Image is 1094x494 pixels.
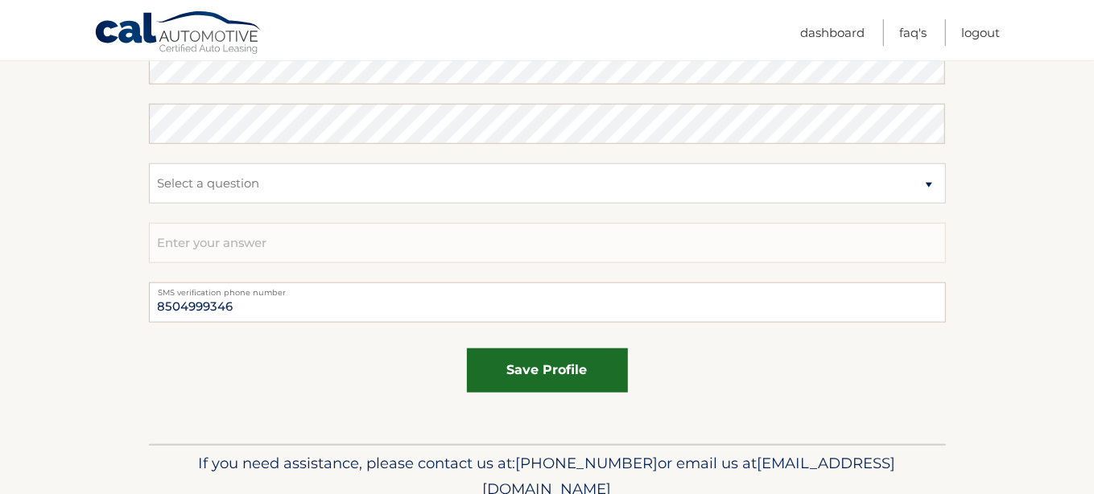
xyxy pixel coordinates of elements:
label: SMS verification phone number [149,282,946,295]
a: Logout [961,19,1000,46]
a: Cal Automotive [94,10,263,57]
span: [PHONE_NUMBER] [516,454,658,472]
button: save profile [467,348,628,393]
input: Enter your answer [149,223,946,263]
input: Telephone number for SMS login verification [149,282,946,323]
a: FAQ's [899,19,927,46]
a: Dashboard [800,19,865,46]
